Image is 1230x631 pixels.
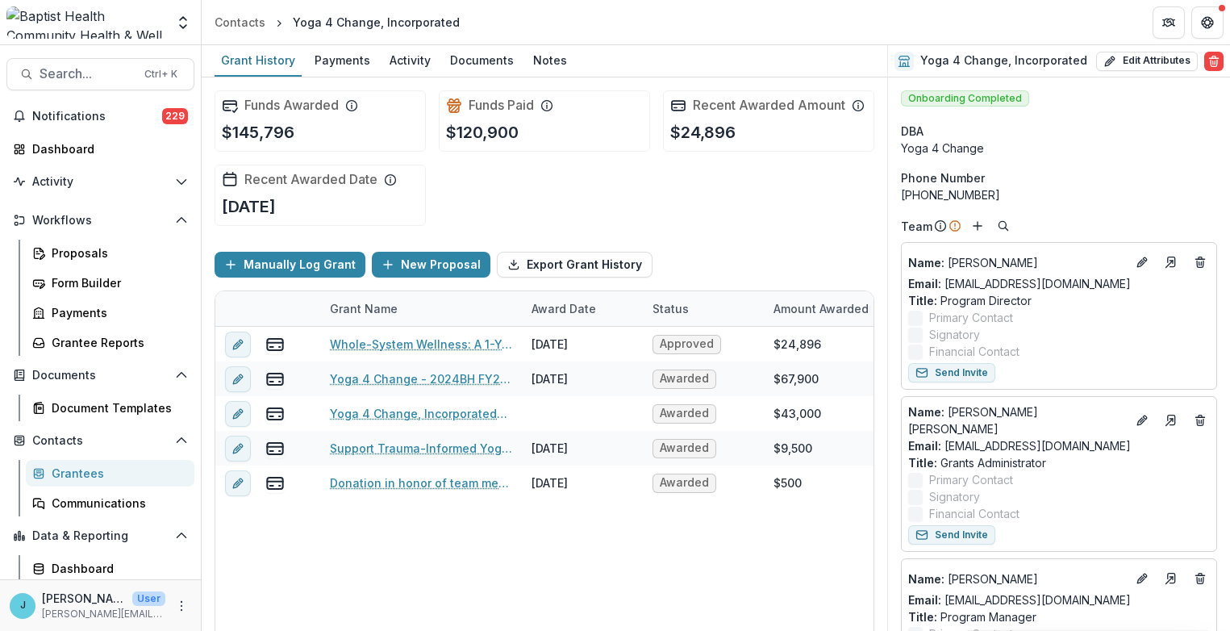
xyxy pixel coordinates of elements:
a: Activity [383,45,437,77]
button: Edit [1132,569,1152,588]
button: Delete [1204,52,1224,71]
span: Name : [908,572,944,586]
a: Form Builder [26,270,194,296]
div: Grantee Reports [52,334,181,351]
a: Documents [444,45,520,77]
div: [DATE] [532,474,568,491]
button: Partners [1153,6,1185,39]
div: Payments [308,48,377,72]
a: Donation in honor of team members [PERSON_NAME] for submitting volunteer hours [330,474,512,491]
button: Open Workflows [6,207,194,233]
div: Payments [52,304,181,321]
div: $9,500 [773,440,812,457]
div: $500 [773,474,802,491]
span: Name : [908,405,944,419]
button: Send Invite [908,525,995,545]
span: Data & Reporting [32,529,169,543]
button: edit [225,366,251,392]
span: Awarded [660,476,709,490]
button: Open Documents [6,362,194,388]
button: Open Data & Reporting [6,523,194,549]
div: Award Date [522,291,643,326]
p: User [132,591,165,606]
span: Workflows [32,214,169,228]
span: Email: [908,277,941,290]
span: Awarded [660,441,709,455]
button: Open Contacts [6,428,194,453]
div: Grant Name [320,300,407,317]
div: Form Builder [52,274,181,291]
button: edit [225,401,251,427]
a: Email: [EMAIL_ADDRESS][DOMAIN_NAME] [908,591,1131,608]
div: Notes [527,48,573,72]
button: Open entity switcher [172,6,194,39]
div: Status [643,291,764,326]
span: Contacts [32,434,169,448]
a: Contacts [208,10,272,34]
a: Grantee Reports [26,329,194,356]
span: Phone Number [901,169,985,186]
span: Name : [908,256,944,270]
button: view-payments [265,335,285,354]
a: Communications [26,490,194,516]
span: Title : [908,456,937,470]
div: Amount Awarded [764,291,885,326]
h2: Funds Awarded [244,98,339,113]
span: Financial Contact [929,505,1019,522]
span: Activity [32,175,169,189]
p: [PERSON_NAME][EMAIL_ADDRESS][PERSON_NAME][DOMAIN_NAME] [42,607,165,621]
a: Grantees [26,460,194,487]
button: Notifications229 [6,103,194,129]
div: Document Templates [52,399,181,416]
p: Grants Administrator [908,454,1210,471]
button: view-payments [265,439,285,458]
span: Signatory [929,326,980,343]
div: Communications [52,495,181,512]
p: Team [901,218,932,235]
button: Export Grant History [497,252,653,278]
span: Notifications [32,110,162,123]
button: view-payments [265,370,285,389]
button: More [172,596,191,616]
button: Open Activity [6,169,194,194]
span: Onboarding Completed [901,90,1029,107]
a: Email: [EMAIL_ADDRESS][DOMAIN_NAME] [908,275,1131,292]
span: Awarded [660,372,709,386]
div: Ctrl + K [141,65,181,83]
a: Name: [PERSON_NAME] [908,254,1126,271]
button: view-payments [265,474,285,493]
a: Document Templates [26,395,194,421]
a: Yoga 4 Change, Incorporated-Mindfulness, Movement and Connection in [GEOGRAPHIC_DATA]-1 [330,405,512,422]
div: Yoga 4 Change [901,140,1217,157]
a: Notes [527,45,573,77]
button: Get Help [1191,6,1224,39]
span: Signatory [929,488,980,505]
a: Go to contact [1158,249,1184,275]
div: Grant Name [320,291,522,326]
button: Search [994,216,1013,236]
span: Title : [908,294,937,307]
div: $67,900 [773,370,819,387]
span: 229 [162,108,188,124]
a: Payments [308,45,377,77]
img: Baptist Health Community Health & Well Being logo [6,6,165,39]
p: Program Manager [908,608,1210,625]
button: New Proposal [372,252,490,278]
div: [DATE] [532,336,568,353]
button: Edit Attributes [1096,52,1198,71]
p: [PERSON_NAME] [908,570,1126,587]
a: Go to contact [1158,407,1184,433]
a: Payments [26,299,194,326]
div: Amount Awarded [764,300,878,317]
a: Name: [PERSON_NAME] [PERSON_NAME] [908,403,1126,437]
p: $24,896 [670,120,736,144]
p: $120,900 [446,120,519,144]
a: Email: [EMAIL_ADDRESS][DOMAIN_NAME] [908,437,1131,454]
div: Status [643,300,698,317]
span: Search... [40,66,135,81]
div: Dashboard [32,140,181,157]
button: edit [225,470,251,496]
div: Jennifer [20,600,26,611]
a: Whole-System Wellness: A 1-Year Pilot to Support [DEMOGRAPHIC_DATA] Medical Center South Staff Th... [330,336,512,353]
